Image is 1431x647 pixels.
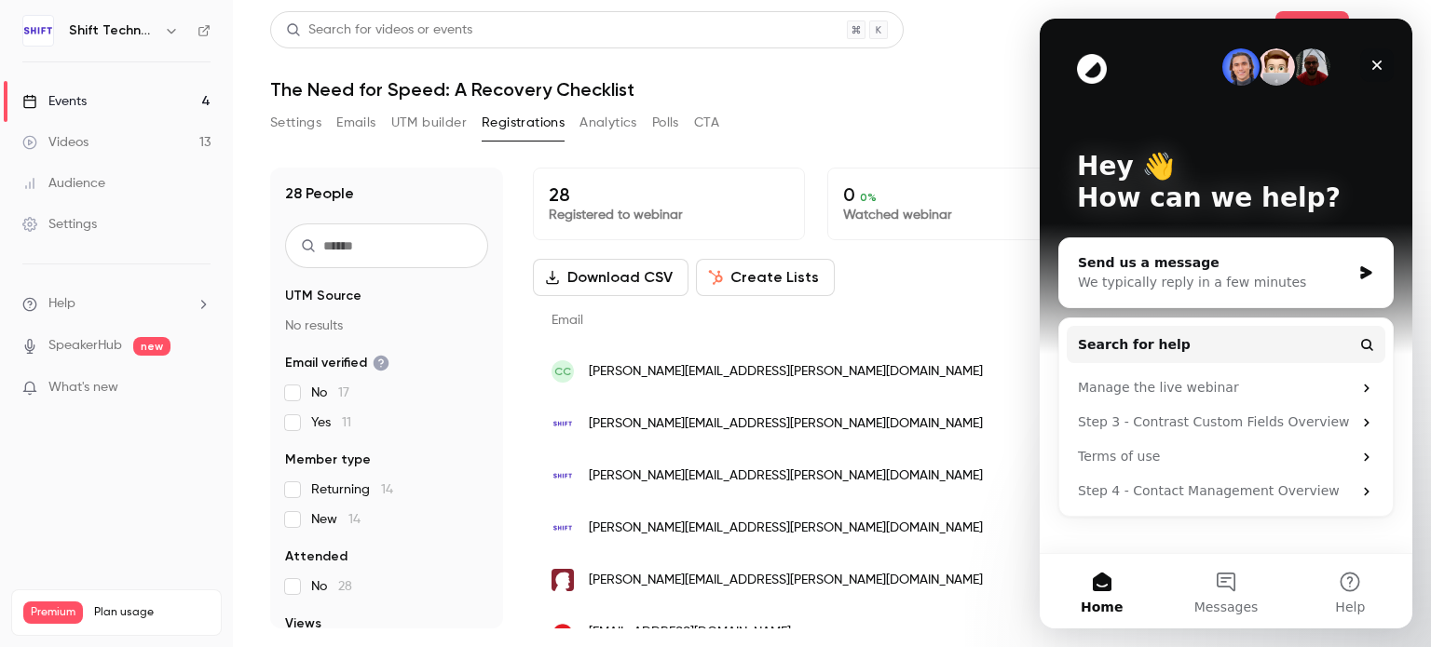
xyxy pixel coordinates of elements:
[549,206,789,224] p: Registered to webinar
[589,414,983,434] span: [PERSON_NAME][EMAIL_ADDRESS][PERSON_NAME][DOMAIN_NAME]
[381,483,393,496] span: 14
[22,133,89,152] div: Videos
[694,108,719,138] button: CTA
[843,183,1083,206] p: 0
[285,354,389,372] span: Email verified
[285,451,371,469] span: Member type
[552,412,574,435] img: shift-technology.com
[589,362,983,382] span: [PERSON_NAME][EMAIL_ADDRESS][PERSON_NAME][DOMAIN_NAME]
[342,416,351,429] span: 11
[22,92,87,111] div: Events
[579,108,637,138] button: Analytics
[285,547,348,566] span: Attended
[22,294,211,314] li: help-dropdown-opener
[188,380,211,397] iframe: Noticeable Trigger
[133,337,170,356] span: new
[311,413,351,432] span: Yes
[311,480,393,499] span: Returning
[311,577,352,596] span: No
[843,206,1083,224] p: Watched webinar
[552,517,574,539] img: shift-technology.com
[860,191,877,204] span: 0 %
[589,466,983,486] span: [PERSON_NAME][EMAIL_ADDRESS][PERSON_NAME][DOMAIN_NAME]
[270,108,321,138] button: Settings
[48,378,118,398] span: What's new
[285,182,354,205] h1: 28 People
[48,294,75,314] span: Help
[22,174,105,193] div: Audience
[552,569,574,591] img: lfg.com
[696,259,835,296] button: Create Lists
[311,384,349,402] span: No
[652,108,679,138] button: Polls
[552,314,583,327] span: Email
[1040,19,1412,628] iframe: Intercom live chat
[285,614,321,633] span: Views
[391,108,467,138] button: UTM builder
[589,623,791,642] span: [EMAIL_ADDRESS][DOMAIN_NAME]
[94,605,210,620] span: Plan usage
[338,386,349,399] span: 17
[22,215,97,234] div: Settings
[552,621,574,643] img: travelers.com
[48,336,122,356] a: SpeakerHub
[311,510,361,529] span: New
[348,513,361,526] span: 14
[552,465,574,487] img: shift-technology.com
[549,183,789,206] p: 28
[23,601,83,624] span: Premium
[285,317,488,335] p: No results
[589,571,983,590] span: [PERSON_NAME][EMAIL_ADDRESS][PERSON_NAME][DOMAIN_NAME]
[270,78,1394,101] h1: The Need for Speed: A Recovery Checklist
[338,580,352,593] span: 28
[589,519,983,538] span: [PERSON_NAME][EMAIL_ADDRESS][PERSON_NAME][DOMAIN_NAME]
[336,108,375,138] button: Emails
[554,363,571,380] span: CC
[286,20,472,40] div: Search for videos or events
[533,259,688,296] button: Download CSV
[23,16,53,46] img: Shift Technology
[482,108,565,138] button: Registrations
[69,21,157,40] h6: Shift Technology
[285,287,361,305] span: UTM Source
[1275,11,1349,48] button: Share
